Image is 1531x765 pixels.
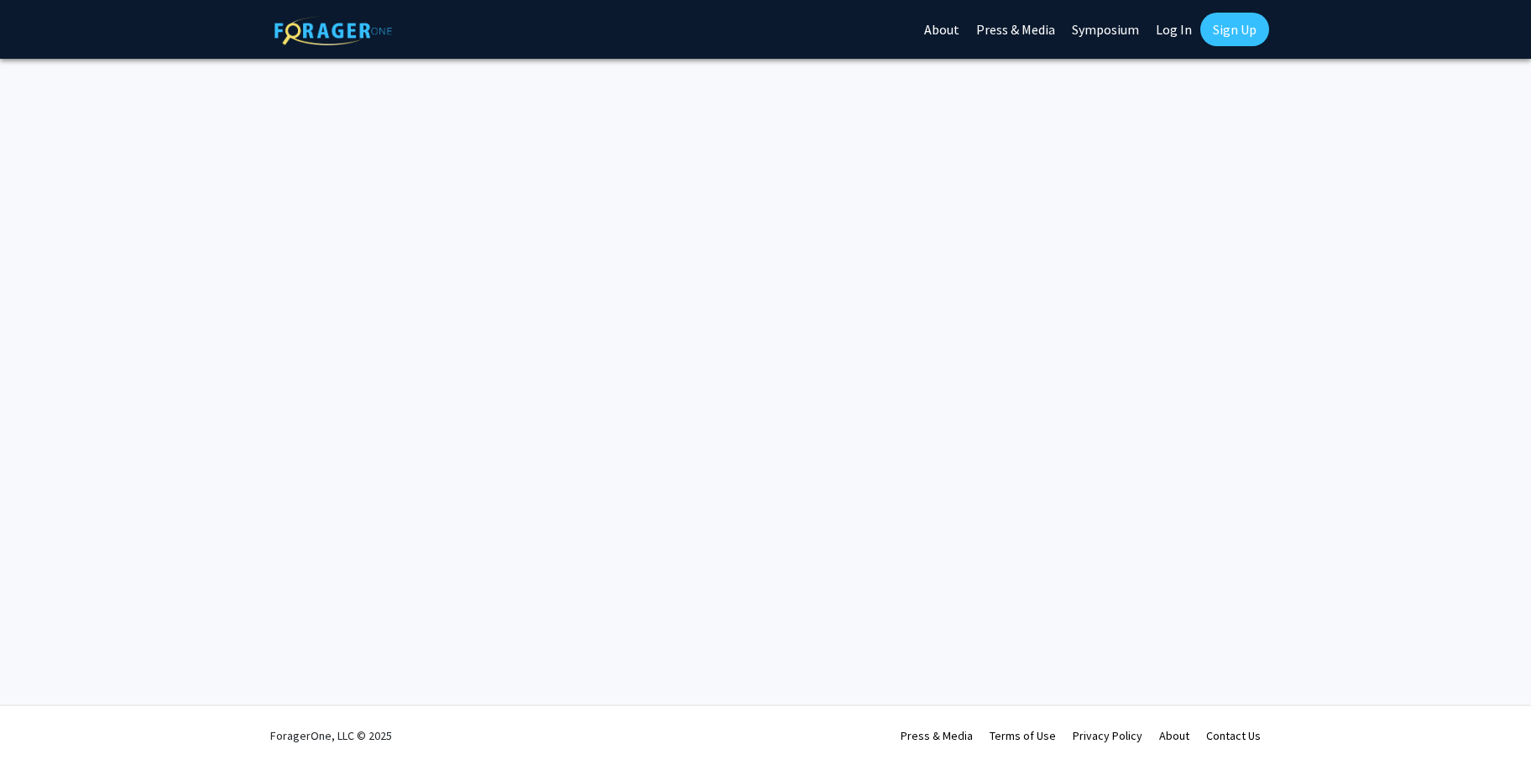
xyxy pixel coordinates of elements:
[901,728,973,743] a: Press & Media
[270,706,392,765] div: ForagerOne, LLC © 2025
[1159,728,1189,743] a: About
[1206,728,1261,743] a: Contact Us
[990,728,1056,743] a: Terms of Use
[274,16,392,45] img: ForagerOne Logo
[1200,13,1269,46] a: Sign Up
[1073,728,1142,743] a: Privacy Policy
